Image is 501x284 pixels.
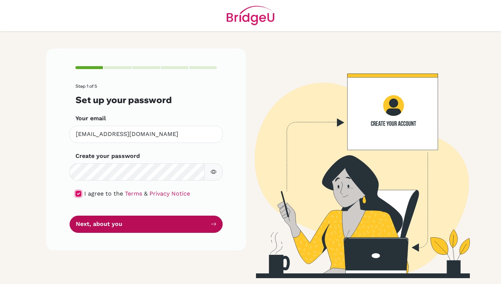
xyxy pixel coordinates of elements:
[144,190,148,197] span: &
[149,190,190,197] a: Privacy Notice
[75,83,97,89] span: Step 1 of 5
[75,95,217,105] h3: Set up your password
[84,190,123,197] span: I agree to the
[125,190,142,197] a: Terms
[70,126,223,143] input: Insert your email*
[70,216,223,233] button: Next, about you
[75,114,106,123] label: Your email
[75,152,140,160] label: Create your password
